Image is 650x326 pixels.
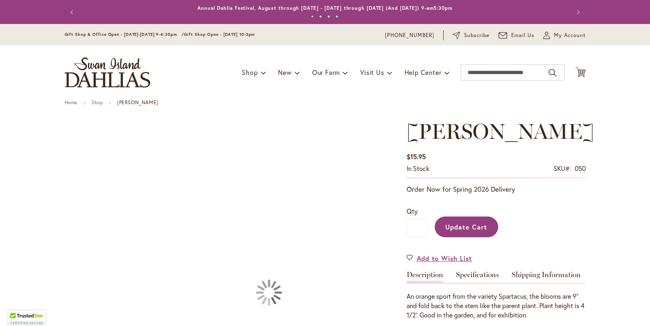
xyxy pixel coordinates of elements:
a: Specifications [456,271,499,283]
strong: SKU [554,164,571,173]
span: Qty [407,207,418,215]
span: Subscribe [464,31,490,39]
span: My Account [554,31,586,39]
div: Detailed Product Info [407,271,586,320]
button: Update Cart [435,217,498,237]
a: Subscribe [453,31,490,39]
div: An orange sport from the variety Spartacus, the blooms are 9" and fold back to the stem like the ... [407,292,586,320]
button: My Account [543,31,586,39]
a: [PHONE_NUMBER] [385,31,434,39]
a: store logo [65,57,150,88]
div: TrustedSite Certified [8,311,46,326]
a: Add to Wish List [407,254,473,263]
span: Update Cart [445,223,487,231]
button: Previous [65,4,81,20]
a: Shop [92,99,103,105]
span: Gift Shop & Office Open - [DATE]-[DATE] 9-4:30pm / [65,32,184,37]
a: Home [65,99,77,105]
strong: [PERSON_NAME] [117,99,158,105]
button: 4 of 4 [335,15,338,18]
button: 2 of 4 [319,15,322,18]
button: 1 of 4 [311,15,314,18]
button: 3 of 4 [327,15,330,18]
a: Email Us [499,31,534,39]
span: In stock [407,164,429,173]
span: Our Farm [312,68,340,77]
span: Add to Wish List [417,254,473,263]
a: Annual Dahlia Festival, August through [DATE] - [DATE] through [DATE] (And [DATE]) 9-am5:30pm [197,5,453,11]
a: Shipping Information [512,271,581,283]
span: Shop [242,68,258,77]
span: $15.95 [407,152,426,161]
span: Gift Shop Open - [DATE] 10-3pm [184,32,255,37]
span: New [278,68,291,77]
a: Description [407,271,443,283]
div: Availability [407,164,429,173]
span: [PERSON_NAME] [407,118,594,144]
div: 050 [575,164,586,173]
span: Visit Us [360,68,384,77]
p: Order Now for Spring 2026 Delivery [407,184,586,194]
span: Help Center [405,68,442,77]
span: Email Us [511,31,534,39]
button: Next [569,4,586,20]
